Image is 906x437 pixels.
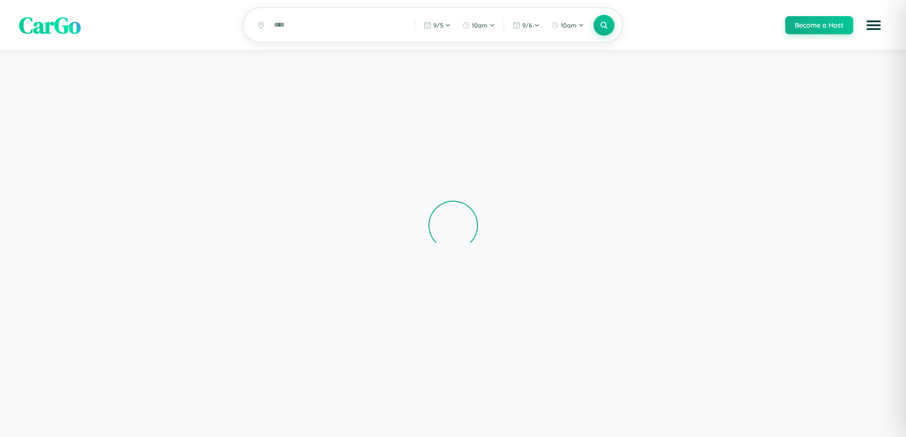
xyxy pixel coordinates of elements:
[433,21,443,29] span: 9 / 5
[785,16,853,34] button: Become a Host
[860,12,887,39] button: Open menu
[419,18,456,33] button: 9/5
[546,18,589,33] button: 10am
[472,21,487,29] span: 10am
[19,10,81,41] span: CarGo
[458,18,500,33] button: 10am
[508,18,545,33] button: 9/6
[522,21,532,29] span: 9 / 6
[561,21,576,29] span: 10am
